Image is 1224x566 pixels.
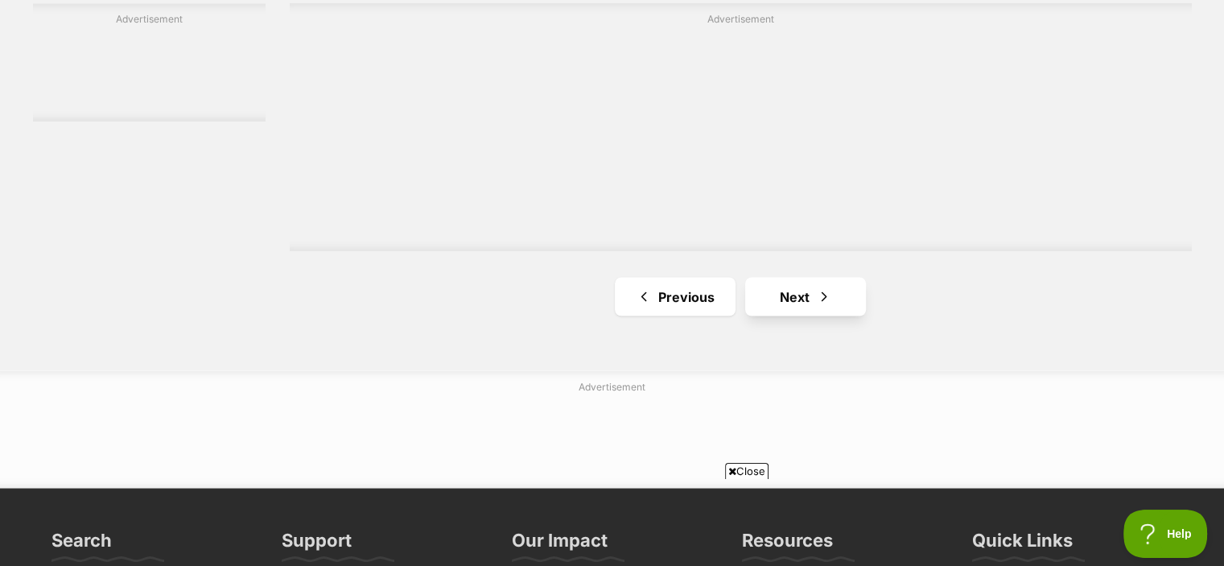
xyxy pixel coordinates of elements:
iframe: Advertisement [350,33,1131,234]
h3: Search [52,528,112,560]
nav: Pagination [290,277,1192,316]
div: Advertisement [33,4,266,122]
h3: Quick Links [972,528,1073,560]
span: Close [725,463,769,479]
div: Advertisement [290,3,1192,250]
iframe: Advertisement [222,485,1003,558]
a: Next page [745,277,866,316]
iframe: Help Scout Beacon - Open [1123,510,1208,558]
a: Previous page [615,277,736,316]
